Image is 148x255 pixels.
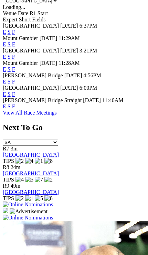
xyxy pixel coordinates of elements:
[11,183,20,189] span: 49m
[15,195,24,202] img: 2
[15,158,24,164] img: 2
[3,17,18,22] span: Expert
[3,146,9,151] span: R7
[3,23,59,29] span: [GEOGRAPHIC_DATA]
[3,72,63,78] span: [PERSON_NAME] Bridge
[10,208,47,215] img: Advertisement
[3,79,6,85] a: E
[12,91,15,97] a: F
[3,152,59,158] a: [GEOGRAPHIC_DATA]
[8,29,11,35] a: S
[12,41,15,47] a: F
[12,66,15,72] a: F
[3,10,17,16] span: Venue
[12,54,15,60] a: F
[44,195,53,202] img: 8
[3,41,6,47] a: E
[3,195,14,201] span: TIPS
[25,158,33,164] img: 4
[3,97,82,103] span: [PERSON_NAME] Bridge Straight
[18,10,28,16] span: Date
[83,72,101,78] span: 4:56PM
[19,17,31,22] span: Short
[3,35,38,41] span: Mount Gambier
[80,23,97,29] span: 6:37PM
[35,195,43,202] img: 5
[3,104,6,109] a: E
[35,177,43,183] img: 7
[30,10,48,16] span: R1 Start
[102,97,124,103] span: 11:40AM
[8,41,11,47] a: S
[3,48,59,53] span: [GEOGRAPHIC_DATA]
[3,110,57,116] a: View All Race Meetings
[3,158,14,164] span: TIPS
[25,195,33,202] img: 1
[59,35,80,41] span: 11:29AM
[40,35,57,41] span: [DATE]
[3,85,59,91] span: [GEOGRAPHIC_DATA]
[44,177,53,183] img: 2
[8,54,11,60] a: S
[60,48,78,53] span: [DATE]
[64,72,82,78] span: [DATE]
[11,164,20,170] span: 24m
[3,183,9,189] span: R9
[3,202,53,208] img: Online Nominations
[8,66,11,72] a: S
[60,85,78,91] span: [DATE]
[12,29,15,35] a: F
[3,60,38,66] span: Mount Gambier
[8,104,11,109] a: S
[3,177,14,183] span: TIPS
[32,17,45,22] span: Fields
[3,54,6,60] a: E
[83,97,101,103] span: [DATE]
[8,79,11,85] a: S
[59,60,80,66] span: 11:28AM
[60,23,78,29] span: [DATE]
[80,85,97,91] span: 6:00PM
[11,146,18,151] span: 3m
[3,215,53,221] img: Online Nominations
[80,48,97,53] span: 3:21PM
[15,177,24,183] img: 4
[3,208,8,213] img: 15187_Greyhounds_GreysPlayCentral_Resize_SA_WebsiteBanner_300x115_2025.jpg
[3,4,25,10] span: Loading...
[3,164,9,170] span: R8
[3,29,6,35] a: E
[8,91,11,97] a: S
[3,170,59,176] a: [GEOGRAPHIC_DATA]
[12,104,15,109] a: F
[44,158,53,164] img: 8
[25,177,33,183] img: 5
[12,79,15,85] a: F
[3,123,145,132] h2: Next To Go
[3,91,6,97] a: E
[3,66,6,72] a: E
[40,60,57,66] span: [DATE]
[35,158,43,164] img: 1
[3,189,59,195] a: [GEOGRAPHIC_DATA]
